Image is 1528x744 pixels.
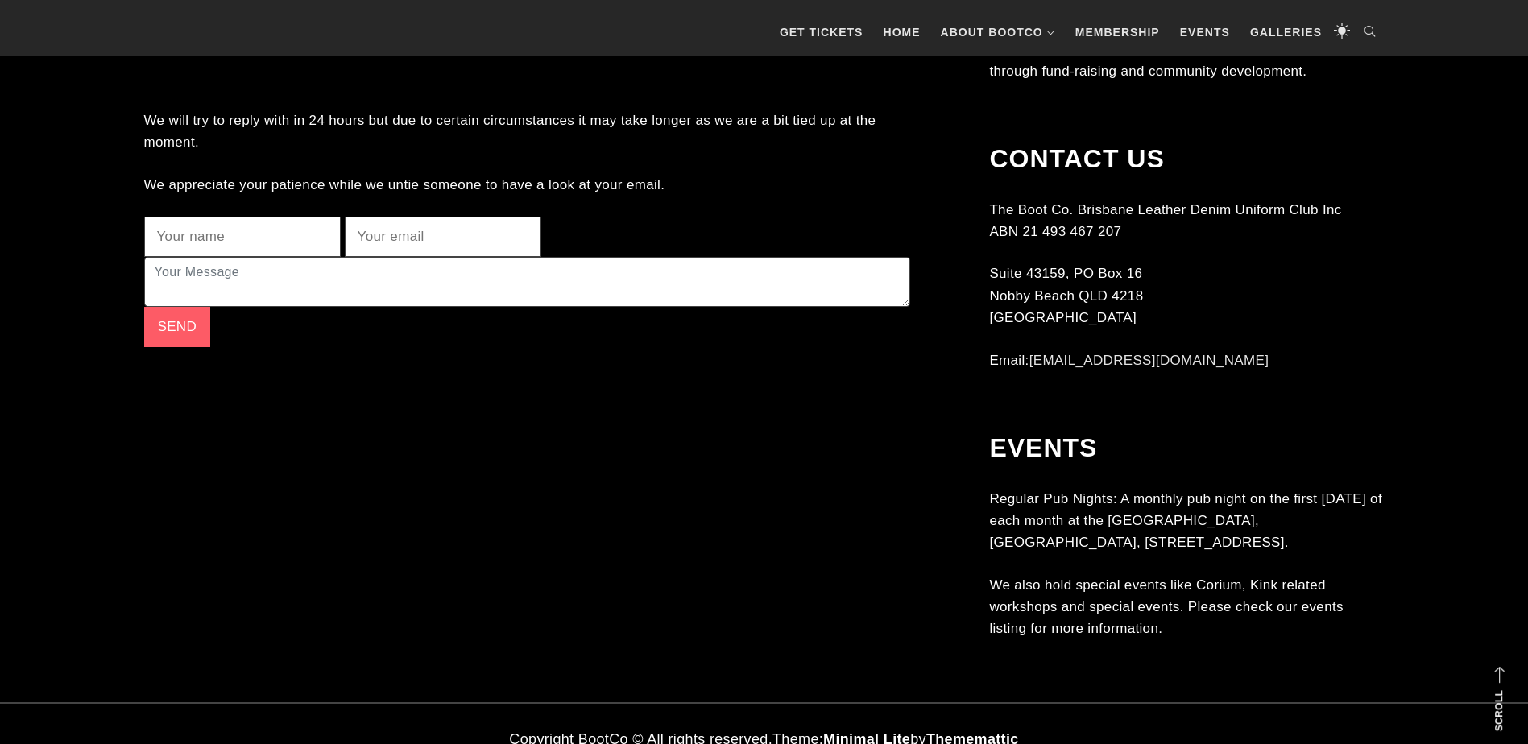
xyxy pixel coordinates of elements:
button: Send [144,307,211,347]
a: Events [1172,8,1238,56]
input: Your email [345,217,541,257]
a: Galleries [1242,8,1330,56]
p: The Boot Co. Brisbane Leather Denim Uniform Club Inc ABN 21 493 467 207 [989,199,1384,242]
a: Membership [1067,8,1168,56]
strong: Scroll [1493,690,1505,731]
h2: Contact Us [989,143,1384,174]
a: About BootCo [933,8,1063,56]
a: [EMAIL_ADDRESS][DOMAIN_NAME] [1029,353,1269,368]
input: Your name [144,217,341,257]
p: Suite 43159, PO Box 16 Nobby Beach QLD 4218 [GEOGRAPHIC_DATA] [989,262,1384,329]
p: We appreciate your patience while we untie someone to have a look at your email. [144,174,910,196]
a: Home [876,8,929,56]
p: Email: [989,349,1384,371]
p: Regular Pub Nights: A monthly pub night on the first [DATE] of each month at the [GEOGRAPHIC_DATA... [989,488,1384,554]
h2: Events [989,432,1384,463]
p: We also hold special events like Corium, Kink related workshops and special events. Please check ... [989,574,1384,640]
a: GET TICKETS [772,8,872,56]
p: We will try to reply with in 24 hours but due to certain circumstances it may take longer as we a... [144,110,910,153]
